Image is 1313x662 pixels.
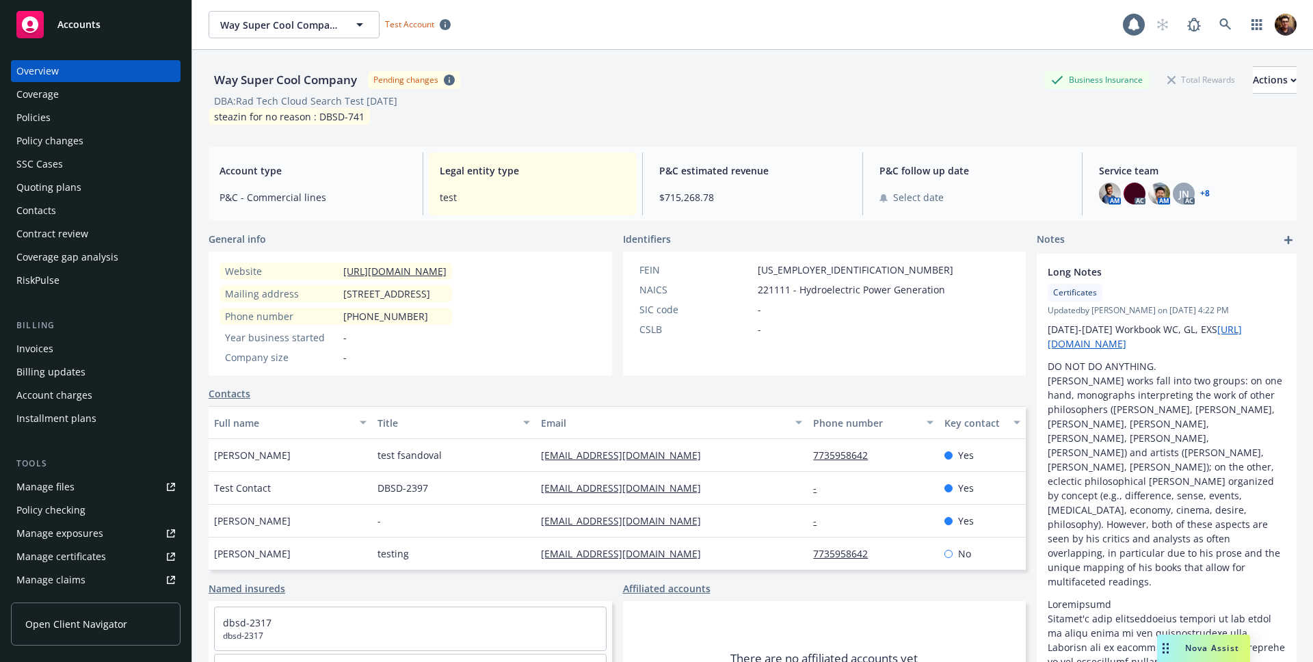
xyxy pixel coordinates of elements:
[16,269,59,291] div: RiskPulse
[879,163,1066,178] span: P&C follow up date
[25,617,127,631] span: Open Client Navigator
[220,190,406,204] span: P&C - Commercial lines
[1243,11,1271,38] a: Switch app
[16,499,85,521] div: Policy checking
[639,263,752,277] div: FEIN
[958,481,974,495] span: Yes
[958,514,974,528] span: Yes
[11,269,181,291] a: RiskPulse
[11,60,181,82] a: Overview
[209,108,370,125] div: steazin for no reason : DBSD-741
[373,74,438,85] div: Pending changes
[758,282,945,297] span: 221111 - Hydroelectric Power Generation
[343,287,430,301] span: [STREET_ADDRESS]
[343,350,347,365] span: -
[223,616,271,629] a: dbsd-2317
[385,18,434,30] span: Test Account
[214,481,271,495] span: Test Contact
[958,546,971,561] span: No
[16,569,85,591] div: Manage claims
[16,546,106,568] div: Manage certificates
[11,457,181,471] div: Tools
[16,522,103,544] div: Manage exposures
[1157,635,1174,662] div: Drag to move
[11,200,181,222] a: Contacts
[377,546,409,561] span: testing
[11,176,181,198] a: Quoting plans
[11,130,181,152] a: Policy changes
[1048,359,1286,589] p: DO NOT DO ANYTHING. [PERSON_NAME] works fall into two groups: on one hand, monographs interpretin...
[209,386,250,401] a: Contacts
[639,282,752,297] div: NAICS
[1280,232,1297,248] a: add
[214,546,291,561] span: [PERSON_NAME]
[813,514,827,527] a: -
[225,309,338,323] div: Phone number
[1180,11,1208,38] a: Report a Bug
[16,384,92,406] div: Account charges
[541,481,712,494] a: [EMAIL_ADDRESS][DOMAIN_NAME]
[57,19,101,30] span: Accounts
[1253,66,1297,94] button: Actions
[1037,232,1065,248] span: Notes
[225,287,338,301] div: Mailing address
[11,499,181,521] a: Policy checking
[225,264,338,278] div: Website
[1099,163,1286,178] span: Service team
[11,476,181,498] a: Manage files
[541,416,787,430] div: Email
[16,200,56,222] div: Contacts
[11,408,181,429] a: Installment plans
[659,190,846,204] span: $715,268.78
[214,514,291,528] span: [PERSON_NAME]
[813,481,827,494] a: -
[343,265,447,278] a: [URL][DOMAIN_NAME]
[1124,183,1145,204] img: photo
[11,153,181,175] a: SSC Cases
[944,416,1005,430] div: Key contact
[623,581,711,596] a: Affiliated accounts
[639,302,752,317] div: SIC code
[11,246,181,268] a: Coverage gap analysis
[16,83,59,105] div: Coverage
[209,232,266,246] span: General info
[813,449,879,462] a: 7735958642
[214,448,291,462] span: [PERSON_NAME]
[372,406,535,439] button: Title
[11,546,181,568] a: Manage certificates
[639,322,752,336] div: CSLB
[1053,287,1097,299] span: Certificates
[377,481,428,495] span: DBSD-2397
[214,416,352,430] div: Full name
[220,163,406,178] span: Account type
[343,309,428,323] span: [PHONE_NUMBER]
[758,263,953,277] span: [US_EMPLOYER_IDENTIFICATION_NUMBER]
[16,107,51,129] div: Policies
[535,406,808,439] button: Email
[16,338,53,360] div: Invoices
[893,190,944,204] span: Select date
[623,232,671,246] span: Identifiers
[380,17,456,31] span: Test Account
[1149,11,1176,38] a: Start snowing
[1048,265,1250,279] span: Long Notes
[1253,67,1297,93] div: Actions
[16,361,85,383] div: Billing updates
[16,408,96,429] div: Installment plans
[16,130,83,152] div: Policy changes
[209,406,372,439] button: Full name
[16,476,75,498] div: Manage files
[1157,635,1250,662] button: Nova Assist
[541,547,712,560] a: [EMAIL_ADDRESS][DOMAIN_NAME]
[808,406,938,439] button: Phone number
[214,94,397,108] div: DBA: Rad Tech Cloud Search Test [DATE]
[220,18,339,32] span: Way Super Cool Company
[11,223,181,245] a: Contract review
[958,448,974,462] span: Yes
[11,319,181,332] div: Billing
[11,569,181,591] a: Manage claims
[1185,642,1239,654] span: Nova Assist
[11,522,181,544] a: Manage exposures
[11,338,181,360] a: Invoices
[758,302,761,317] span: -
